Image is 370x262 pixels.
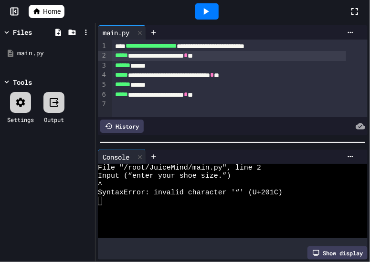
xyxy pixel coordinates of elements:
div: Output [44,115,64,124]
a: Home [29,5,64,18]
span: File "/root/JuiceMind/main.py", line 2 [98,164,261,172]
div: Console [98,152,134,162]
div: 2 [98,51,107,60]
div: History [100,120,144,133]
div: Show display [307,246,368,260]
div: Tools [13,77,32,87]
div: Settings [7,115,34,124]
div: main.py [98,28,134,38]
div: main.py [98,25,146,40]
div: 1 [98,41,107,51]
div: 4 [98,71,107,80]
div: Console [98,150,146,164]
div: 7 [98,100,107,109]
div: main.py [17,49,92,58]
span: ^ [98,181,102,189]
div: Files [13,27,32,37]
span: Home [43,7,61,16]
div: 5 [98,80,107,90]
div: 6 [98,90,107,100]
div: 3 [98,61,107,71]
span: SyntaxError: invalid character '“' (U+201C) [98,189,283,197]
span: Input (“enter your shoe size.”) [98,172,231,180]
